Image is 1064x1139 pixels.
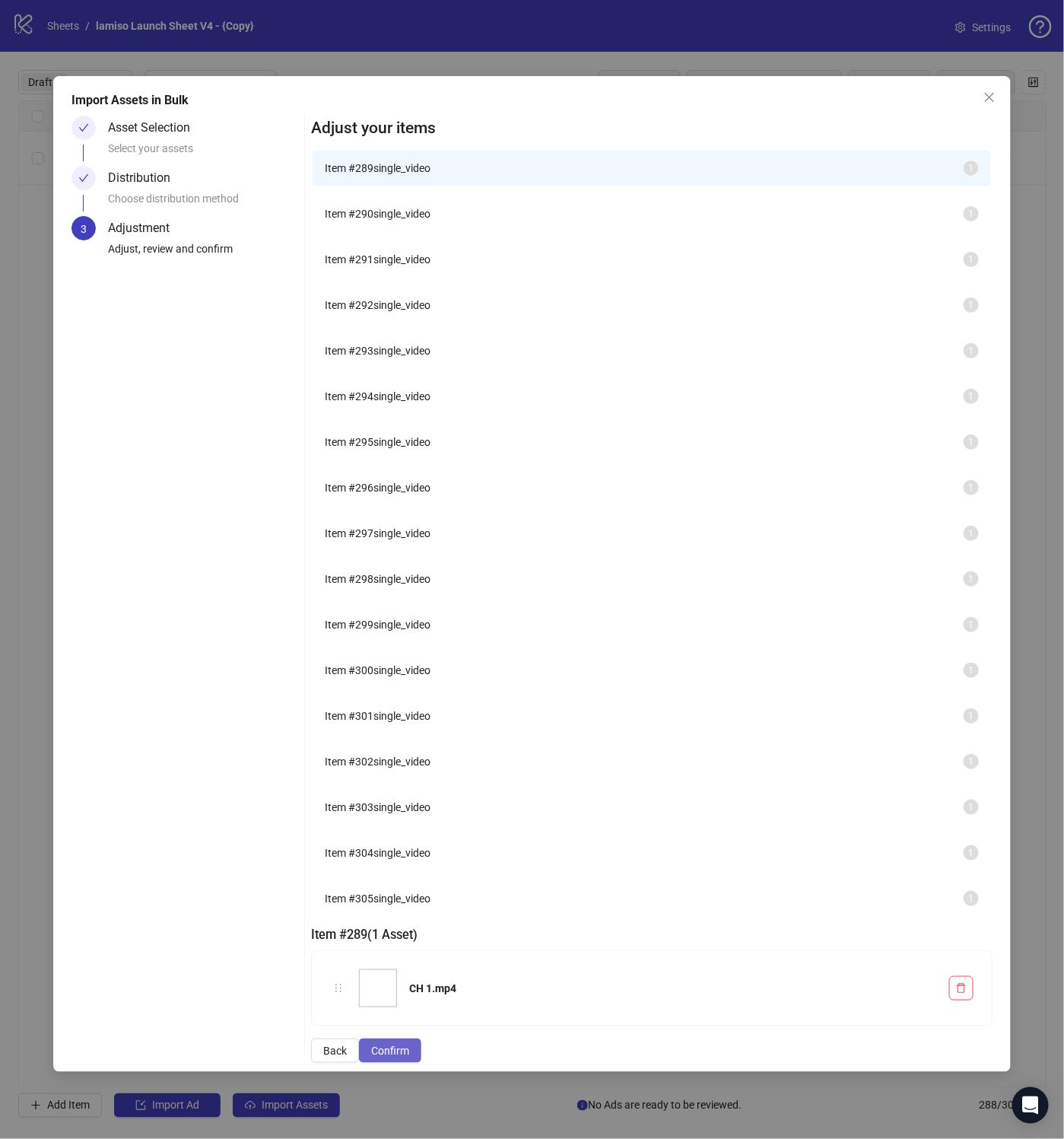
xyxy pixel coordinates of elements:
[964,800,979,815] sup: 1
[359,1039,421,1063] button: Confirm
[108,116,202,140] div: Asset Selection
[325,527,373,539] span: Item # 297
[969,528,974,539] span: 1
[964,708,979,724] sup: 1
[330,980,347,997] div: holder
[325,162,373,174] span: Item # 289
[964,389,979,404] sup: 1
[373,208,430,220] span: single_video
[373,756,430,768] span: single_video
[108,240,299,266] div: Adjust, review and confirm
[964,617,979,632] sup: 1
[949,976,973,1001] button: Delete
[373,892,430,905] span: single_video
[373,527,430,539] span: single_video
[325,390,373,402] span: Item # 294
[371,1045,409,1057] span: Confirm
[969,437,974,447] span: 1
[325,573,373,585] span: Item # 298
[373,710,430,722] span: single_video
[964,206,979,221] sup: 1
[969,208,974,219] span: 1
[78,122,89,133] span: check
[325,482,373,494] span: Item # 296
[964,571,979,587] sup: 1
[71,91,993,110] div: Import Assets in Bulk
[325,710,373,722] span: Item # 301
[373,482,430,494] span: single_video
[325,436,373,448] span: Item # 295
[325,847,373,859] span: Item # 304
[964,161,979,176] sup: 1
[964,526,979,541] sup: 1
[964,754,979,769] sup: 1
[325,664,373,676] span: Item # 300
[977,85,1002,110] button: Close
[969,756,974,767] span: 1
[964,434,979,450] sup: 1
[964,480,979,495] sup: 1
[969,802,974,813] span: 1
[333,983,344,994] span: holder
[964,343,979,358] sup: 1
[409,980,937,997] div: CH 1.mp4
[325,756,373,768] span: Item # 302
[983,91,996,103] span: close
[78,173,89,183] span: check
[108,140,299,166] div: Select your assets
[969,254,974,265] span: 1
[969,482,974,493] span: 1
[969,619,974,630] span: 1
[373,162,430,174] span: single_video
[373,253,430,266] span: single_video
[373,573,430,585] span: single_video
[964,297,979,313] sup: 1
[969,848,974,858] span: 1
[373,299,430,311] span: single_video
[964,845,979,861] sup: 1
[373,847,430,859] span: single_video
[969,665,974,676] span: 1
[325,253,373,266] span: Item # 291
[108,166,183,190] div: Distribution
[325,299,373,311] span: Item # 292
[325,801,373,813] span: Item # 303
[956,983,967,994] span: delete
[969,300,974,310] span: 1
[373,390,430,402] span: single_video
[969,893,974,904] span: 1
[969,574,974,584] span: 1
[108,190,299,216] div: Choose distribution method
[964,891,979,906] sup: 1
[964,663,979,678] sup: 1
[325,892,373,905] span: Item # 305
[373,801,430,813] span: single_video
[323,1045,347,1057] span: Back
[367,927,418,942] span: ( 1 Asset )
[325,619,373,631] span: Item # 299
[311,116,993,141] h2: Adjust your items
[325,208,373,220] span: Item # 290
[964,252,979,267] sup: 1
[969,345,974,356] span: 1
[373,345,430,357] span: single_video
[373,619,430,631] span: single_video
[325,345,373,357] span: Item # 293
[373,436,430,448] span: single_video
[311,1039,359,1063] button: Back
[969,391,974,402] span: 1
[81,223,87,235] span: 3
[969,163,974,173] span: 1
[311,925,993,945] h3: Item # 289
[969,711,974,721] span: 1
[1012,1087,1049,1124] div: Open Intercom Messenger
[373,664,430,676] span: single_video
[108,216,182,240] div: Adjustment
[359,969,397,1007] img: CH 1.mp4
